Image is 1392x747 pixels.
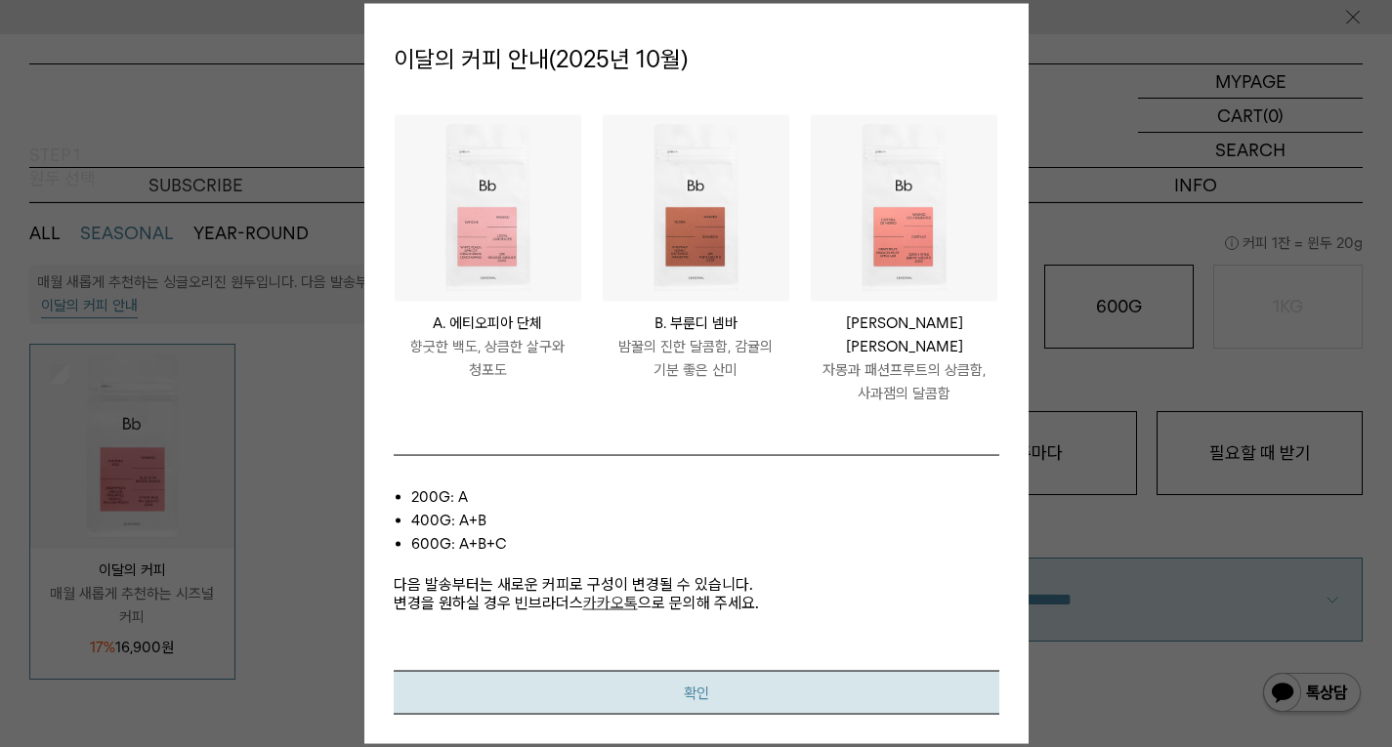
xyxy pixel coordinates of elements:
[603,115,789,302] img: #285
[603,335,789,382] p: 밤꿀의 진한 달콤함, 감귤의 기분 좋은 산미
[583,594,638,612] a: 카카오톡
[394,32,999,85] p: 이달의 커피 안내(2025년 10월)
[411,509,999,532] li: 400g: A+B
[394,671,999,715] button: 확인
[411,485,999,509] li: 200g: A
[811,115,997,302] img: #285
[811,358,997,405] p: 자몽과 패션프루트의 상큼함, 사과잼의 달콤함
[395,335,581,382] p: 향긋한 백도, 상큼한 살구와 청포도
[603,311,789,335] p: B. 부룬디 넴바
[394,556,999,612] p: 다음 발송부터는 새로운 커피로 구성이 변경될 수 있습니다. 변경을 원하실 경우 빈브라더스 으로 문의해 주세요.
[811,311,997,358] p: [PERSON_NAME] [PERSON_NAME]
[395,115,581,302] img: #285
[411,532,999,556] li: 600g: A+B+C
[395,311,581,335] p: A. 에티오피아 단체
